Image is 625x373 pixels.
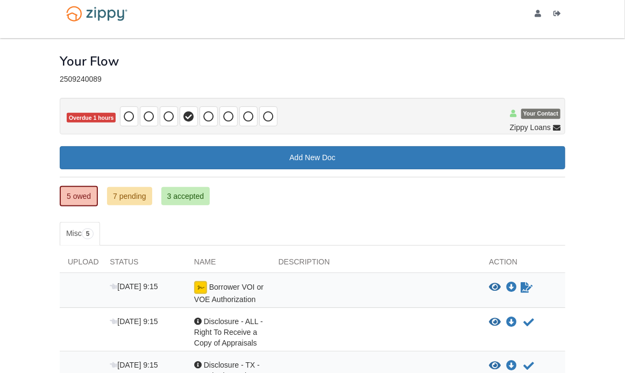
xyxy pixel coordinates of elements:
[110,317,158,326] span: [DATE] 9:15
[489,282,501,293] button: View Borrower VOI or VOE Authorization
[506,362,517,370] a: Download Disclosure - TX - Required Regulatory Notice
[60,75,565,84] div: 2509240089
[60,146,565,169] a: Add New Doc
[506,283,517,292] a: Download Borrower VOI or VOE Authorization
[522,360,535,372] button: Acknowledge receipt of document
[110,282,158,291] span: [DATE] 9:15
[489,317,501,328] button: View Disclosure - ALL - Right To Receive a Copy of Appraisals
[194,281,207,294] img: Ready for you to esign
[186,256,271,272] div: Name
[521,109,560,119] span: Your Contact
[271,256,481,272] div: Description
[60,256,102,272] div: Upload
[60,186,98,206] a: 5 owed
[522,316,535,329] button: Acknowledge receipt of document
[60,222,100,246] a: Misc
[60,1,134,26] img: Logo
[194,283,264,304] span: Borrower VOI or VOE Authorization
[82,228,94,239] span: 5
[553,10,565,20] a: Log out
[506,318,517,327] a: Download Disclosure - ALL - Right To Receive a Copy of Appraisals
[107,187,152,205] a: 7 pending
[481,256,565,272] div: Action
[161,187,210,205] a: 3 accepted
[60,54,119,68] h1: Your Flow
[102,256,186,272] div: Status
[520,281,534,294] a: Sign Form
[535,10,545,20] a: edit profile
[67,113,116,123] span: Overdue 1 hours
[110,361,158,369] span: [DATE] 9:15
[194,317,263,347] span: Disclosure - ALL - Right To Receive a Copy of Appraisals
[489,361,501,371] button: View Disclosure - TX - Required Regulatory Notice
[510,122,551,133] span: Zippy Loans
